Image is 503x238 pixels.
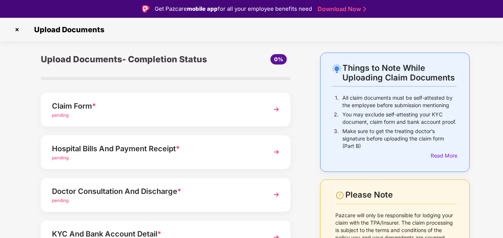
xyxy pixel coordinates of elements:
p: All claim documents must be self-attested by the employee before submission mentioning [342,94,457,109]
div: Hospital Bills And Payment Receipt [52,143,260,155]
img: svg+xml;base64,PHN2ZyBpZD0iQ3Jvc3MtMzJ4MzIiIHhtbG5zPSJodHRwOi8vd3d3LnczLm9yZy8yMDAwL3N2ZyIgd2lkdG... [11,24,23,36]
img: svg+xml;base64,PHN2ZyBpZD0iTmV4dCIgeG1sbnM9Imh0dHA6Ly93d3cudzMub3JnLzIwMDAvc3ZnIiB3aWR0aD0iMzYiIG... [270,188,283,201]
div: Doctor Consultation And Discharge [52,185,260,197]
div: Upload Documents- Completion Status [41,53,207,66]
div: Get Pazcare for all your employee benefits need [155,4,312,13]
p: You may exclude self-attesting your KYC document, claim form and bank account proof. [342,111,457,126]
div: Claim Form [52,100,260,112]
div: Read More [431,152,457,160]
a: Download Now [318,5,364,13]
strong: mobile app [187,5,218,12]
p: 1. [335,94,339,109]
p: 3. [334,128,339,150]
span: 0% [274,56,283,62]
img: Stroke [363,5,366,13]
span: Upload Documents [27,25,108,34]
img: svg+xml;base64,PHN2ZyBpZD0iTmV4dCIgeG1sbnM9Imh0dHA6Ly93d3cudzMub3JnLzIwMDAvc3ZnIiB3aWR0aD0iMzYiIG... [270,103,283,116]
img: svg+xml;base64,PHN2ZyB4bWxucz0iaHR0cDovL3d3dy53My5vcmcvMjAwMC9zdmciIHdpZHRoPSIyNC4wOTMiIGhlaWdodD... [332,64,341,73]
img: svg+xml;base64,PHN2ZyBpZD0iTmV4dCIgeG1sbnM9Imh0dHA6Ly93d3cudzMub3JnLzIwMDAvc3ZnIiB3aWR0aD0iMzYiIG... [270,145,283,159]
span: pending [52,112,69,118]
div: Things to Note While Uploading Claim Documents [342,63,457,82]
img: Logo [142,5,149,13]
span: pending [52,155,69,161]
p: Make sure to get the treating doctor’s signature before uploading the claim form (Part B) [342,128,457,150]
span: pending [52,198,69,203]
div: Please Note [345,190,457,200]
p: 2. [334,111,339,126]
img: svg+xml;base64,PHN2ZyBpZD0iV2FybmluZ18tXzI0eDI0IiBkYXRhLW5hbWU9Ildhcm5pbmcgLSAyNHgyNCIgeG1sbnM9Im... [335,191,344,200]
